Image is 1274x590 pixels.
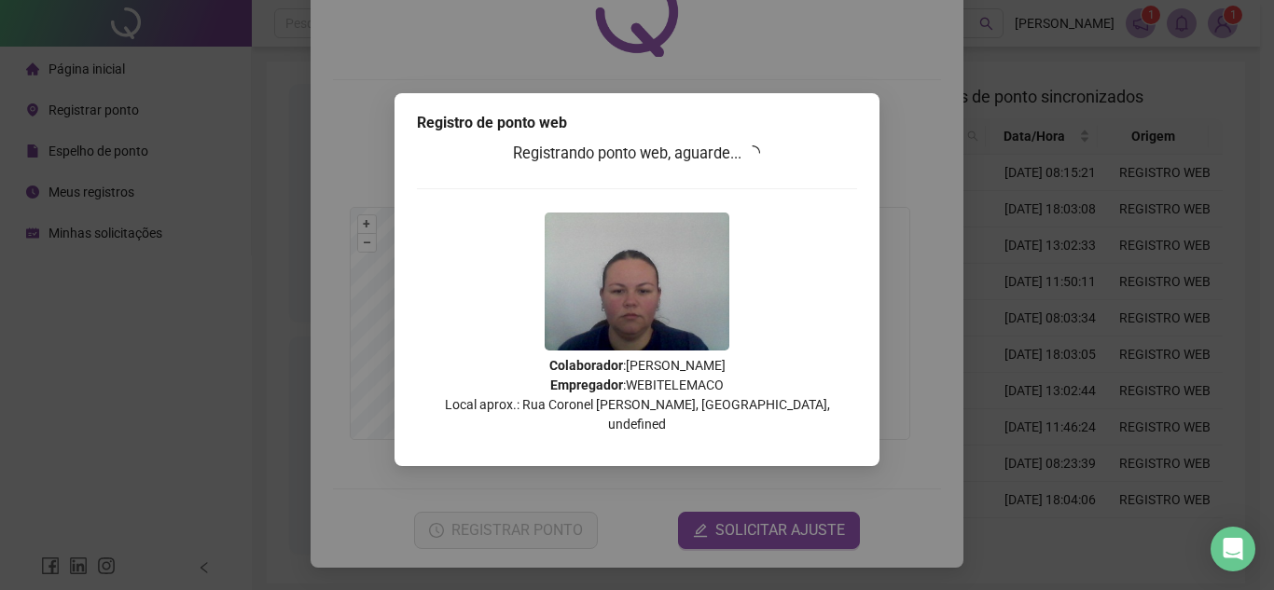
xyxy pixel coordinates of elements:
[1211,527,1255,571] div: Open Intercom Messenger
[417,356,857,434] p: : [PERSON_NAME] : WEBITELEMACO Local aprox.: Rua Coronel [PERSON_NAME], [GEOGRAPHIC_DATA], undefined
[742,143,763,163] span: loading
[417,142,857,166] h3: Registrando ponto web, aguarde...
[550,377,623,392] strong: Empregador
[549,358,623,373] strong: Colaborador
[417,112,857,134] div: Registro de ponto web
[545,213,729,350] img: Z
